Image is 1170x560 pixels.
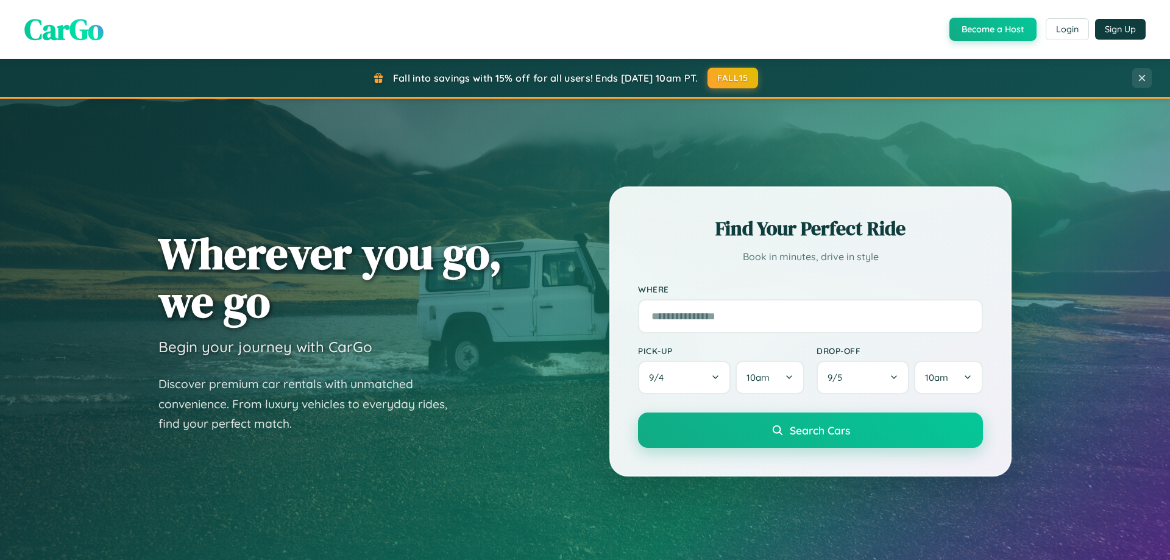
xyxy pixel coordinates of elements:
[649,372,670,383] span: 9 / 4
[24,9,104,49] span: CarGo
[638,413,983,448] button: Search Cars
[393,72,698,84] span: Fall into savings with 15% off for all users! Ends [DATE] 10am PT.
[707,68,759,88] button: FALL15
[736,361,804,394] button: 10am
[925,372,948,383] span: 10am
[949,18,1037,41] button: Become a Host
[790,424,850,437] span: Search Cars
[638,248,983,266] p: Book in minutes, drive in style
[158,229,502,325] h1: Wherever you go, we go
[638,215,983,242] h2: Find Your Perfect Ride
[914,361,983,394] button: 10am
[158,374,463,434] p: Discover premium car rentals with unmatched convenience. From luxury vehicles to everyday rides, ...
[158,338,372,356] h3: Begin your journey with CarGo
[638,284,983,294] label: Where
[828,372,848,383] span: 9 / 5
[817,346,983,356] label: Drop-off
[817,361,909,394] button: 9/5
[1095,19,1146,40] button: Sign Up
[638,346,804,356] label: Pick-up
[638,361,731,394] button: 9/4
[1046,18,1089,40] button: Login
[746,372,770,383] span: 10am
